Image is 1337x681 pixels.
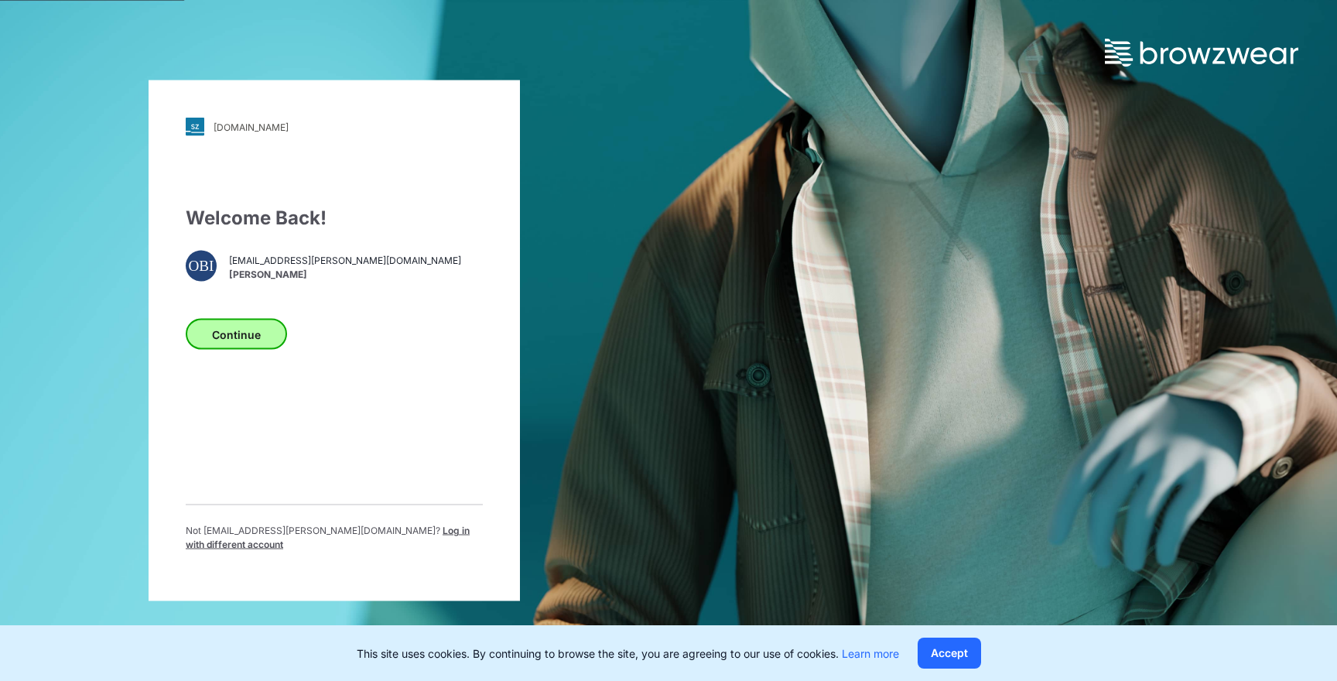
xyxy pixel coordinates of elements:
span: [PERSON_NAME] [229,267,461,281]
button: Accept [918,638,981,669]
img: browzwear-logo.73288ffb.svg [1105,39,1298,67]
div: OBI [186,251,217,282]
a: [DOMAIN_NAME] [186,118,483,136]
img: svg+xml;base64,PHN2ZyB3aWR0aD0iMjgiIGhlaWdodD0iMjgiIHZpZXdCb3g9IjAgMCAyOCAyOCIgZmlsbD0ibm9uZSIgeG... [186,118,204,136]
div: Welcome Back! [186,204,483,232]
a: Learn more [842,647,899,660]
p: This site uses cookies. By continuing to browse the site, you are agreeing to our use of cookies. [357,645,899,662]
button: Continue [186,319,287,350]
div: [DOMAIN_NAME] [214,121,289,132]
span: [EMAIL_ADDRESS][PERSON_NAME][DOMAIN_NAME] [229,253,461,267]
p: Not [EMAIL_ADDRESS][PERSON_NAME][DOMAIN_NAME] ? [186,524,483,552]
